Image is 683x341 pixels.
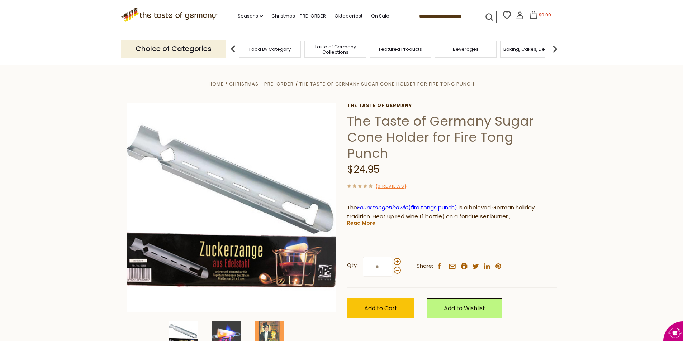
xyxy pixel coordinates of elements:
[307,44,364,55] a: Taste of Germany Collections
[378,183,404,190] a: 0 Reviews
[347,162,380,176] span: $24.95
[347,261,358,270] strong: Qty:
[379,47,422,52] a: Featured Products
[347,113,557,161] h1: The Taste of Germany Sugar Cone Holder for Fire Tong Punch
[209,81,224,87] a: Home
[127,103,336,312] img: The Taste of Germany Sugar Cone Holder for Fire Tong Punch
[229,81,294,87] a: Christmas - PRE-ORDER
[335,12,362,20] a: Oktoberfest
[371,12,389,20] a: On Sale
[271,12,326,20] a: Christmas - PRE-ORDER
[226,42,240,56] img: previous arrow
[525,11,556,21] button: $0.00
[453,47,479,52] a: Beverages
[357,204,408,211] em: Feuerzangenbowle
[363,257,392,277] input: Qty:
[347,298,414,318] button: Add to Cart
[249,47,291,52] a: Food By Category
[503,47,559,52] a: Baking, Cakes, Desserts
[357,204,457,211] a: Feuerzangenbowle(fire tongs punch)
[347,219,375,226] a: Read More
[347,203,557,221] p: The is a beloved German holiday tradition. Heat up red wine (1 bottle) on a fondue set burner , a...
[539,12,551,18] span: $0.00
[548,42,562,56] img: next arrow
[357,204,457,211] span: (fire tongs punch)
[121,40,226,58] p: Choice of Categories
[427,298,502,318] a: Add to Wishlist
[238,12,263,20] a: Seasons
[375,183,407,190] span: ( )
[417,262,433,271] span: Share:
[364,304,397,312] span: Add to Cart
[299,81,474,87] a: The Taste of Germany Sugar Cone Holder for Fire Tong Punch
[347,103,557,108] a: The Taste of Germany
